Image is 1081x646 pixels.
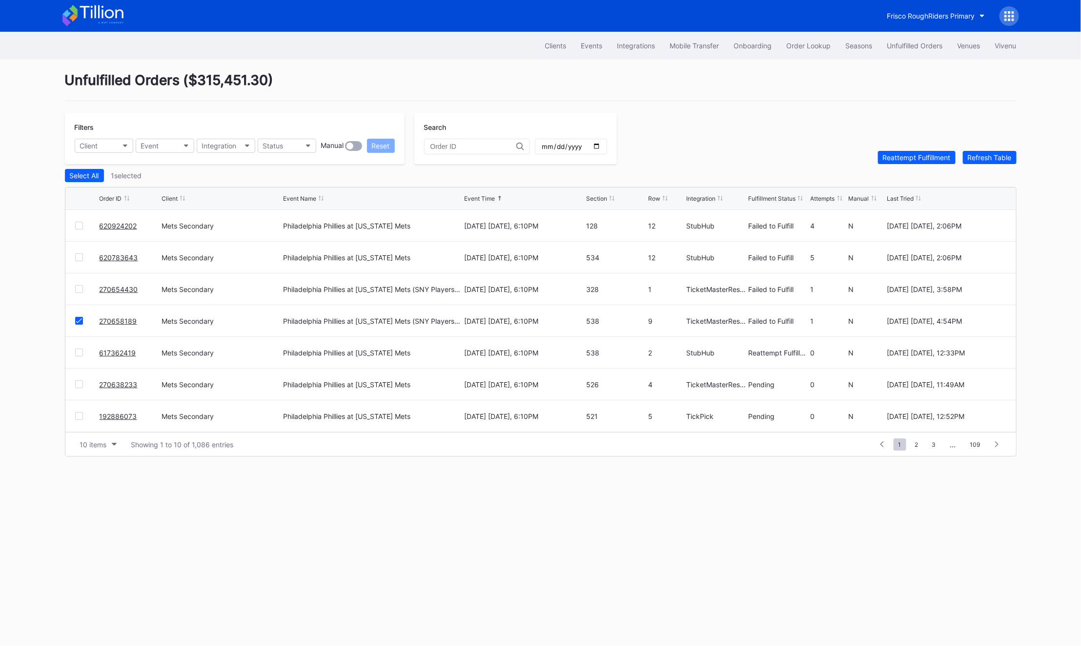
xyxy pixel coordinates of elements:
div: 10 items [80,440,107,449]
div: ... [943,440,963,449]
div: Mets Secondary [162,253,281,262]
div: 328 [586,285,646,293]
div: N [849,317,884,325]
a: 617362419 [100,349,136,357]
div: Failed to Fulfill [748,253,808,262]
div: Unfulfilled Orders [887,42,943,50]
a: Integrations [610,37,663,55]
input: Order ID [430,143,516,150]
div: Reattempt Fulfillment [883,153,951,162]
button: Order Lookup [779,37,838,55]
div: Attempts [811,195,835,202]
button: Clients [538,37,574,55]
div: Failed to Fulfill [748,317,808,325]
button: Onboarding [727,37,779,55]
div: Events [581,42,603,50]
a: 192886073 [100,412,137,420]
button: Events [574,37,610,55]
div: N [849,412,884,420]
div: 526 [586,380,646,389]
span: 1 [894,438,906,451]
div: Select All [70,171,99,180]
div: [DATE] [DATE], 6:10PM [464,253,583,262]
div: N [849,253,884,262]
div: Mets Secondary [162,317,281,325]
div: [DATE] [DATE], 12:52PM [887,412,1006,420]
div: Event Name [283,195,316,202]
div: Seasons [846,42,873,50]
div: Mets Secondary [162,412,281,420]
div: 521 [586,412,646,420]
a: 620924202 [100,222,137,230]
a: 620783643 [100,253,138,262]
div: N [849,349,884,357]
div: Reset [372,142,390,150]
div: TicketMasterResale [686,380,746,389]
div: Order ID [100,195,122,202]
div: Fulfillment Status [748,195,795,202]
a: 270638233 [100,380,138,389]
div: Integrations [617,42,655,50]
div: Philadelphia Phillies at [US_STATE] Mets [283,222,410,230]
div: 4 [648,380,684,389]
div: Integration [686,195,715,202]
div: Philadelphia Phillies at [US_STATE] Mets [283,412,410,420]
div: Philadelphia Phillies at [US_STATE] Mets (SNY Players Pins Featuring [PERSON_NAME], [PERSON_NAME]... [283,285,462,293]
div: Philadelphia Phillies at [US_STATE] Mets [283,253,410,262]
div: [DATE] [DATE], 6:10PM [464,349,583,357]
div: Refresh Table [968,153,1012,162]
div: [DATE] [DATE], 4:54PM [887,317,1006,325]
div: [DATE] [DATE], 6:10PM [464,317,583,325]
button: Reattempt Fulfillment [878,151,956,164]
div: 538 [586,317,646,325]
div: 1 [811,285,846,293]
button: 10 items [75,438,122,451]
div: N [849,222,884,230]
div: 0 [811,349,846,357]
div: Venues [958,42,980,50]
div: Showing 1 to 10 of 1,086 entries [131,440,234,449]
button: Seasons [838,37,880,55]
div: TicketMasterResale [686,317,746,325]
button: Mobile Transfer [663,37,727,55]
button: Vivenu [988,37,1024,55]
div: Clients [545,42,567,50]
div: [DATE] [DATE], 2:06PM [887,253,1006,262]
button: Unfulfilled Orders [880,37,950,55]
div: Pending [748,412,808,420]
button: Refresh Table [963,151,1017,164]
button: Frisco RoughRiders Primary [880,7,992,25]
div: 5 [811,253,846,262]
div: N [849,380,884,389]
button: Reset [367,139,395,153]
div: TicketMasterResale [686,285,746,293]
div: 0 [811,380,846,389]
div: Mets Secondary [162,285,281,293]
div: 1 [811,317,846,325]
div: [DATE] [DATE], 3:58PM [887,285,1006,293]
div: Search [424,123,607,131]
button: Event [136,139,194,153]
div: 2 [648,349,684,357]
div: 5 [648,412,684,420]
a: 270654430 [100,285,138,293]
a: 270658189 [100,317,137,325]
div: 9 [648,317,684,325]
div: 0 [811,412,846,420]
div: Integration [202,142,237,150]
div: Onboarding [734,42,772,50]
div: Row [648,195,660,202]
span: 2 [910,438,923,451]
div: [DATE] [DATE], 6:10PM [464,380,583,389]
div: TickPick [686,412,746,420]
div: 538 [586,349,646,357]
div: Failed to Fulfill [748,222,808,230]
div: StubHub [686,222,746,230]
button: Client [75,139,133,153]
div: N [849,285,884,293]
